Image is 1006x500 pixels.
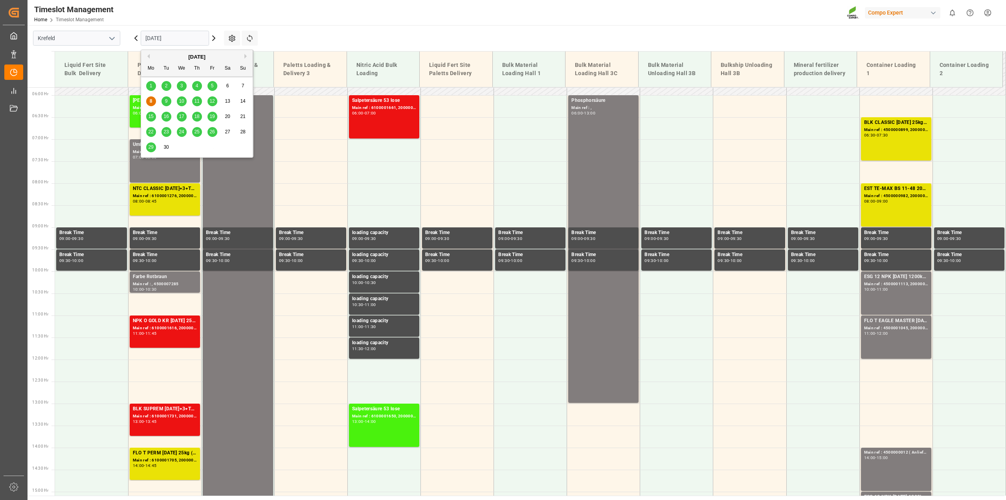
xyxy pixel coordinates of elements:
div: - [290,237,292,240]
div: 14:00 [133,464,144,467]
div: Break Time [937,251,1001,259]
div: 13:00 [584,111,595,115]
div: Break Time [864,229,928,237]
button: Help Center [961,4,979,22]
div: Main ref : 4500000899, 2000000815 [864,127,928,133]
div: Choose Monday, September 1st, 2025 [146,81,156,91]
div: Choose Friday, September 19th, 2025 [207,112,217,122]
div: 12:00 [365,347,376,351]
div: - [875,237,876,240]
div: Choose Tuesday, September 23rd, 2025 [162,127,171,137]
div: FLO T PERM [DATE] 25kg (x40) INTBT SPORT [DATE] 25%UH 3M 25kg (x40) INTKGA 0-0-28 25kg (x40) INTF... [133,449,197,457]
span: 13 [225,98,230,104]
div: 10:00 [133,288,144,291]
div: - [949,237,950,240]
div: 14:00 [365,420,376,423]
div: - [144,199,145,203]
span: 4 [196,83,198,89]
div: 10:30 [145,288,157,291]
div: Choose Sunday, September 14th, 2025 [238,96,248,106]
div: - [144,288,145,291]
div: 06:00 [352,111,363,115]
div: - [729,259,730,262]
div: Liquid Fert Site Paletts Delivery [426,58,486,81]
div: Choose Sunday, September 21st, 2025 [238,112,248,122]
div: 13:00 [352,420,363,423]
div: - [875,456,876,459]
span: 1 [150,83,152,89]
div: We [177,64,187,74]
span: 30 [163,144,169,150]
span: 22 [148,129,153,135]
div: - [729,237,730,240]
div: Choose Friday, September 5th, 2025 [207,81,217,91]
span: 14:00 Hr [32,444,48,448]
div: Choose Tuesday, September 2nd, 2025 [162,81,171,91]
div: - [144,332,145,335]
div: 10:00 [511,259,522,262]
span: 13:30 Hr [32,422,48,426]
div: 09:00 [59,237,71,240]
div: - [217,237,218,240]
div: Choose Monday, September 22nd, 2025 [146,127,156,137]
span: 7 [242,83,244,89]
div: - [949,259,950,262]
div: loading capacity [352,295,416,303]
div: Choose Saturday, September 13th, 2025 [223,96,233,106]
div: 14:45 [145,464,157,467]
div: 10:30 [365,281,376,284]
span: 13:00 Hr [32,400,48,404]
div: loading capacity [352,339,416,347]
div: - [583,111,584,115]
div: 09:30 [864,259,876,262]
div: Choose Friday, September 26th, 2025 [207,127,217,137]
div: - [363,347,365,351]
div: 09:30 [644,259,656,262]
div: - [802,259,803,262]
div: Phosphorsäure [571,97,635,105]
span: 2 [165,83,168,89]
span: 8 [150,98,152,104]
div: [DATE] [141,53,253,61]
div: - [802,237,803,240]
div: BLK CLASSIC [DATE] 25kg (x42) INT [864,119,928,127]
div: Choose Thursday, September 4th, 2025 [192,81,202,91]
div: Salpetersäure 53 lose [352,97,416,105]
div: 09:30 [498,259,510,262]
div: Break Time [791,251,855,259]
div: 09:00 [791,237,802,240]
div: Choose Wednesday, September 24th, 2025 [177,127,187,137]
div: Break Time [133,251,197,259]
div: Choose Friday, September 12th, 2025 [207,96,217,106]
div: 10:00 [145,259,157,262]
div: 10:00 [877,259,888,262]
span: 6 [226,83,229,89]
span: 27 [225,129,230,135]
div: 10:30 [352,303,363,306]
div: 10:00 [438,259,449,262]
div: Break Time [498,251,562,259]
div: Break Time [279,229,343,237]
div: - [875,199,876,203]
div: 10:00 [584,259,595,262]
div: 09:30 [718,259,729,262]
span: 5 [211,83,214,89]
div: 10:00 [352,281,363,284]
span: 10:00 Hr [32,268,48,272]
div: Salpetersäure 53 lose [352,405,416,413]
div: Break Time [498,229,562,237]
div: Main ref : 4500001113, 2000001086 [864,281,928,288]
div: Break Time [571,229,635,237]
div: - [71,259,72,262]
div: loading capacity [352,317,416,325]
span: 12 [209,98,215,104]
div: Break Time [718,251,782,259]
div: 13:45 [145,420,157,423]
div: - [144,420,145,423]
span: 11 [194,98,199,104]
div: - [217,259,218,262]
div: Fr [207,64,217,74]
div: 09:00 [352,237,363,240]
div: 08:00 [864,199,876,203]
span: 16 [163,114,169,119]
